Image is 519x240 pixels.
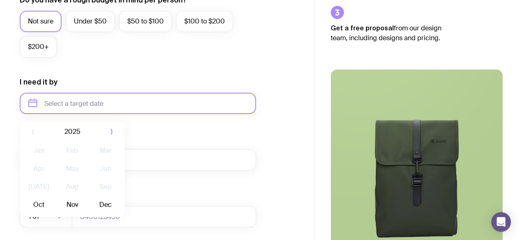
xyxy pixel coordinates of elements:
label: Under $50 [66,11,115,32]
label: $100 to $200 [176,11,233,32]
label: I need it by [20,77,57,87]
button: Oct [24,197,54,213]
button: Jan [24,142,54,159]
button: Sep [91,178,121,195]
label: Not sure [20,11,62,32]
button: Jun [91,160,121,177]
button: May [57,160,87,177]
div: Open Intercom Messenger [491,212,511,232]
button: Feb [57,142,87,159]
span: 2025 [64,127,80,137]
strong: Get a free proposal [331,24,394,32]
input: you@email.com [20,149,256,171]
button: Apr [24,160,54,177]
button: Nov [57,197,87,213]
label: $200+ [20,36,57,57]
input: 0400123456 [72,206,256,227]
button: Dec [91,197,121,213]
p: from our design team, including designs and pricing. [331,23,454,43]
button: [DATE] [24,178,54,195]
button: Aug [57,178,87,195]
button: Mar [91,142,121,159]
input: Select a target date [20,93,256,114]
label: $50 to $100 [119,11,172,32]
